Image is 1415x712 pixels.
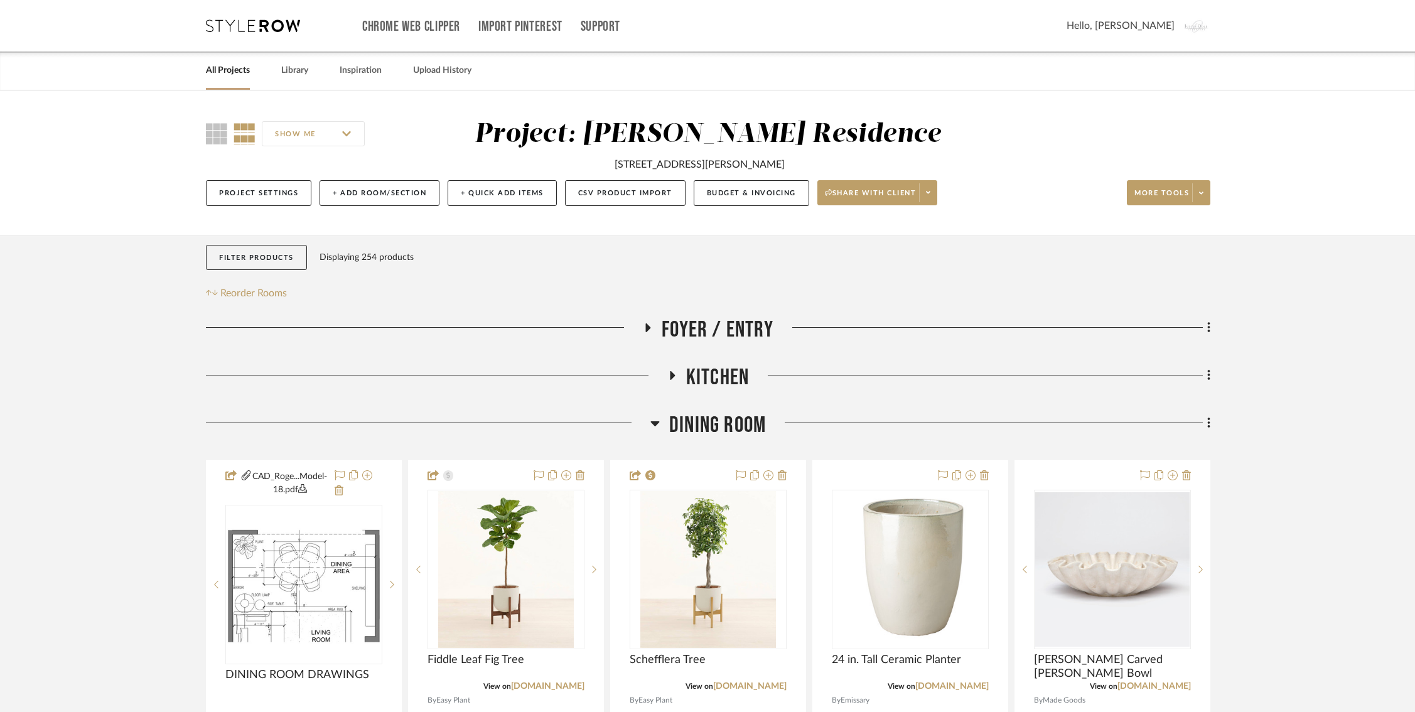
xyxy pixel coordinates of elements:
[340,62,382,79] a: Inspiration
[638,694,672,706] span: Easy Plant
[448,180,557,206] button: + Quick Add Items
[825,188,917,207] span: Share with client
[475,121,941,148] div: Project: [PERSON_NAME] Residence
[281,62,308,79] a: Library
[1067,18,1175,33] span: Hello, [PERSON_NAME]
[220,286,287,301] span: Reorder Rooms
[915,682,989,691] a: [DOMAIN_NAME]
[413,62,471,79] a: Upload History
[206,62,250,79] a: All Projects
[1043,694,1085,706] span: Made Goods
[252,468,327,499] button: CAD_Roge...Model-18.pdf
[1117,682,1191,691] a: [DOMAIN_NAME]
[615,157,785,172] div: [STREET_ADDRESS][PERSON_NAME]
[428,490,584,649] div: 0
[1127,180,1210,205] button: More tools
[320,245,414,270] div: Displaying 254 products
[630,490,786,649] div: 0
[478,21,562,32] a: Import Pinterest
[225,668,369,682] span: DINING ROOM DRAWINGS
[438,491,574,648] img: Fiddle Leaf Fig Tree
[511,682,584,691] a: [DOMAIN_NAME]
[713,682,787,691] a: [DOMAIN_NAME]
[581,21,620,32] a: Support
[832,490,988,649] div: 0
[832,653,961,667] span: 24 in. Tall Ceramic Planter
[1090,682,1117,690] span: View on
[662,316,773,343] span: Foyer / Entry
[1034,653,1191,681] span: [PERSON_NAME] Carved [PERSON_NAME] Bowl
[844,491,976,648] img: 24 in. Tall Ceramic Planter
[686,364,749,391] span: Kitchen
[841,694,869,706] span: Emissary
[1035,492,1190,647] img: Darci Carved Mable Bowl
[817,180,938,205] button: Share with client
[630,694,638,706] span: By
[227,525,381,644] img: DINING ROOM DRAWINGS
[694,180,809,206] button: Budget & Invoicing
[832,694,841,706] span: By
[320,180,439,206] button: + Add Room/Section
[640,491,776,648] img: Schefflera Tree
[630,653,706,667] span: Schefflera Tree
[206,245,307,271] button: Filter Products
[206,286,287,301] button: Reorder Rooms
[428,653,524,667] span: Fiddle Leaf Fig Tree
[669,412,766,439] span: Dining Room
[428,694,436,706] span: By
[1134,188,1189,207] span: More tools
[483,682,511,690] span: View on
[686,682,713,690] span: View on
[206,180,311,206] button: Project Settings
[565,180,686,206] button: CSV Product Import
[362,21,460,32] a: Chrome Web Clipper
[1035,490,1190,649] div: 0
[226,505,382,664] div: 0
[1034,694,1043,706] span: By
[436,694,470,706] span: Easy Plant
[888,682,915,690] span: View on
[1184,13,1210,39] img: avatar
